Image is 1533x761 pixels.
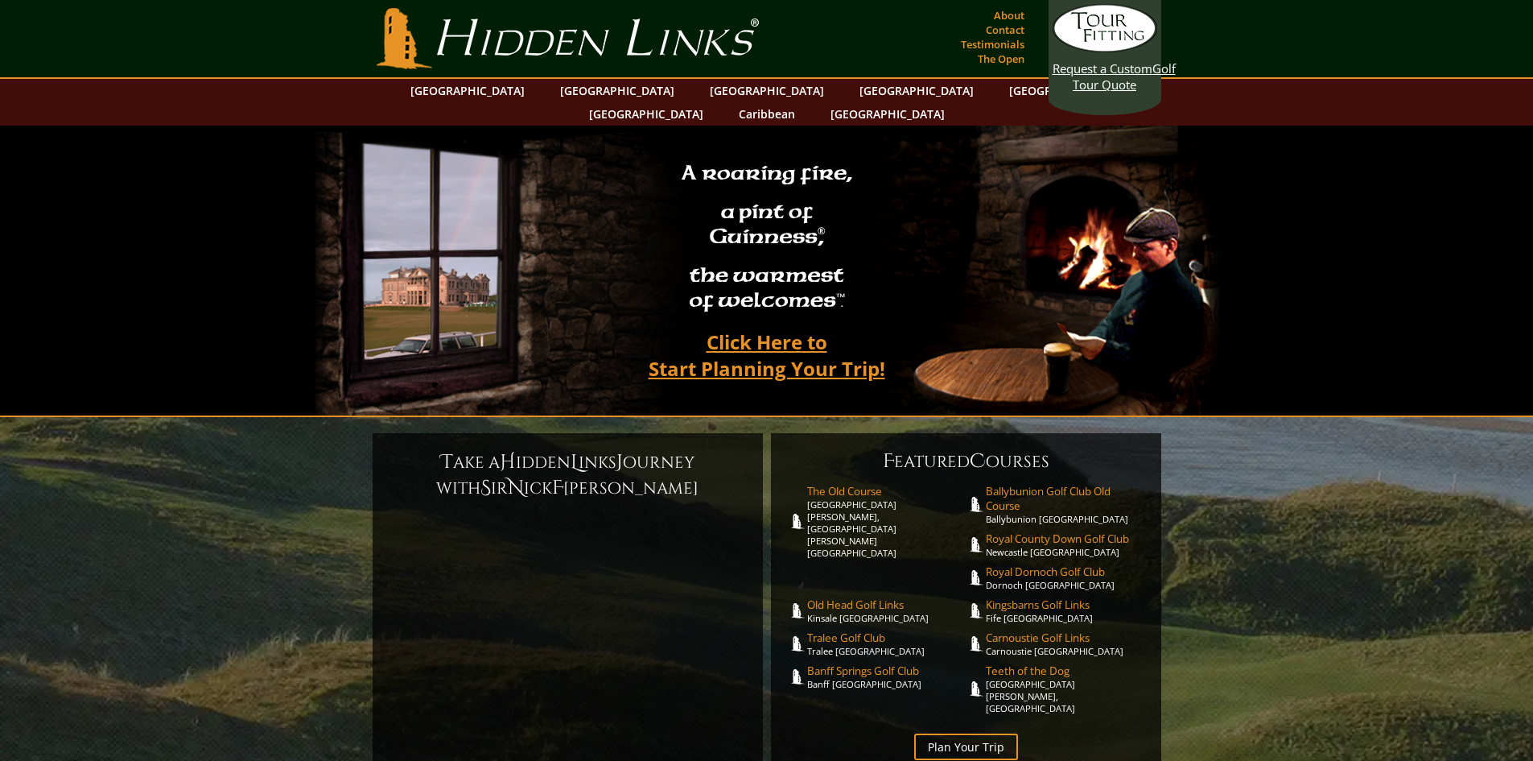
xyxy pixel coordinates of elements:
a: Kingsbarns Golf LinksFife [GEOGRAPHIC_DATA] [986,598,1145,624]
span: F [883,449,894,474]
a: Request a CustomGolf Tour Quote [1053,4,1157,93]
a: [GEOGRAPHIC_DATA] [402,79,533,102]
a: The Open [974,48,1028,70]
span: T [441,449,453,475]
span: Tralee Golf Club [807,631,966,645]
span: Kingsbarns Golf Links [986,598,1145,612]
span: Banff Springs Golf Club [807,664,966,678]
span: C [970,449,986,474]
h6: eatured ourses [787,449,1145,474]
a: Carnoustie Golf LinksCarnoustie [GEOGRAPHIC_DATA] [986,631,1145,657]
a: Caribbean [731,102,803,126]
span: Ballybunion Golf Club Old Course [986,484,1145,513]
h6: ake a idden inks ourney with ir ick [PERSON_NAME] [389,449,747,501]
a: The Old Course[GEOGRAPHIC_DATA][PERSON_NAME], [GEOGRAPHIC_DATA][PERSON_NAME] [GEOGRAPHIC_DATA] [807,484,966,559]
h2: A roaring fire, a pint of Guinness , the warmest of welcomes™. [671,154,863,323]
span: Request a Custom [1053,60,1152,77]
span: S [480,475,491,501]
a: Royal Dornoch Golf ClubDornoch [GEOGRAPHIC_DATA] [986,565,1145,591]
span: L [571,449,579,475]
a: About [990,4,1028,27]
a: [GEOGRAPHIC_DATA] [851,79,982,102]
span: Teeth of the Dog [986,664,1145,678]
span: Royal Dornoch Golf Club [986,565,1145,579]
a: Banff Springs Golf ClubBanff [GEOGRAPHIC_DATA] [807,664,966,690]
a: Ballybunion Golf Club Old CourseBallybunion [GEOGRAPHIC_DATA] [986,484,1145,525]
a: Tralee Golf ClubTralee [GEOGRAPHIC_DATA] [807,631,966,657]
a: [GEOGRAPHIC_DATA] [702,79,832,102]
a: Royal County Down Golf ClubNewcastle [GEOGRAPHIC_DATA] [986,531,1145,558]
a: [GEOGRAPHIC_DATA] [552,79,682,102]
a: Old Head Golf LinksKinsale [GEOGRAPHIC_DATA] [807,598,966,624]
a: [GEOGRAPHIC_DATA] [1001,79,1131,102]
span: J [616,449,623,475]
span: Carnoustie Golf Links [986,631,1145,645]
a: Click Here toStart Planning Your Trip! [633,323,901,387]
span: F [552,475,563,501]
a: Testimonials [957,33,1028,56]
a: Plan Your Trip [914,734,1018,760]
span: The Old Course [807,484,966,498]
a: Teeth of the Dog[GEOGRAPHIC_DATA][PERSON_NAME], [GEOGRAPHIC_DATA] [986,664,1145,714]
a: Contact [982,19,1028,41]
a: [GEOGRAPHIC_DATA] [581,102,711,126]
span: Royal County Down Golf Club [986,531,1145,546]
span: H [500,449,516,475]
span: Old Head Golf Links [807,598,966,612]
a: [GEOGRAPHIC_DATA] [822,102,953,126]
span: N [508,475,524,501]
